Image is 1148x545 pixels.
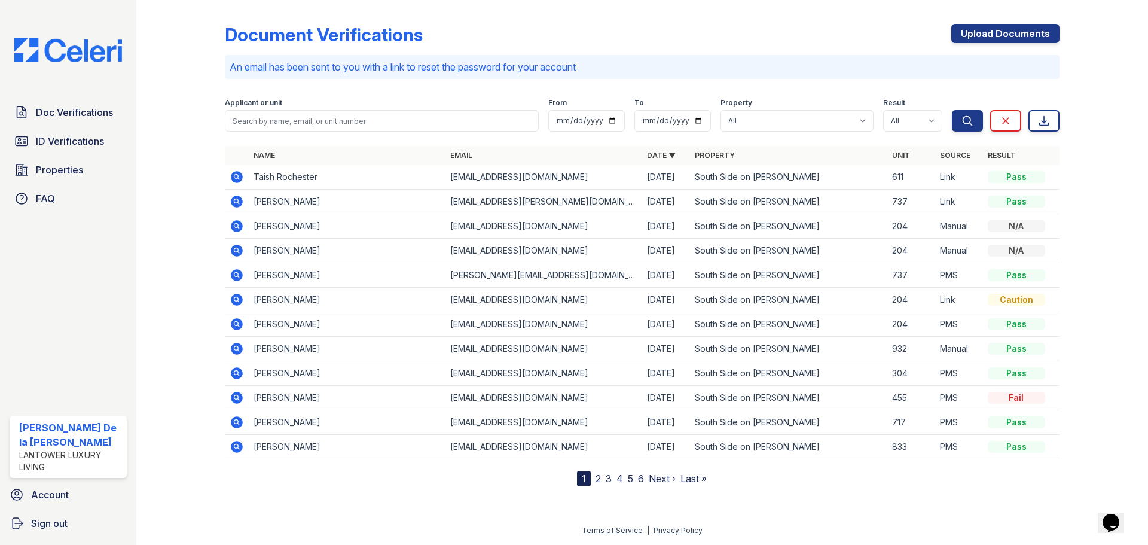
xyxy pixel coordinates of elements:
[642,386,690,410] td: [DATE]
[690,214,887,239] td: South Side on [PERSON_NAME]
[445,288,642,312] td: [EMAIL_ADDRESS][DOMAIN_NAME]
[647,151,676,160] a: Date ▼
[642,337,690,361] td: [DATE]
[887,337,935,361] td: 932
[36,134,104,148] span: ID Verifications
[445,239,642,263] td: [EMAIL_ADDRESS][DOMAIN_NAME]
[988,416,1045,428] div: Pass
[642,165,690,190] td: [DATE]
[19,421,122,449] div: [PERSON_NAME] De la [PERSON_NAME]
[935,165,983,190] td: Link
[445,337,642,361] td: [EMAIL_ADDRESS][DOMAIN_NAME]
[10,158,127,182] a: Properties
[887,386,935,410] td: 455
[887,165,935,190] td: 611
[690,435,887,459] td: South Side on [PERSON_NAME]
[988,343,1045,355] div: Pass
[935,214,983,239] td: Manual
[887,263,935,288] td: 737
[249,288,445,312] td: [PERSON_NAME]
[445,165,642,190] td: [EMAIL_ADDRESS][DOMAIN_NAME]
[445,361,642,386] td: [EMAIL_ADDRESS][DOMAIN_NAME]
[5,483,132,507] a: Account
[225,110,539,132] input: Search by name, email, or unit number
[36,105,113,120] span: Doc Verifications
[883,98,905,108] label: Result
[5,511,132,535] a: Sign out
[642,214,690,239] td: [DATE]
[988,245,1045,257] div: N/A
[887,361,935,386] td: 304
[988,318,1045,330] div: Pass
[935,337,983,361] td: Manual
[887,288,935,312] td: 204
[10,187,127,211] a: FAQ
[988,367,1045,379] div: Pass
[887,435,935,459] td: 833
[887,312,935,337] td: 204
[249,312,445,337] td: [PERSON_NAME]
[642,263,690,288] td: [DATE]
[935,190,983,214] td: Link
[230,60,1055,74] p: An email has been sent to you with a link to reset the password for your account
[988,171,1045,183] div: Pass
[445,410,642,435] td: [EMAIL_ADDRESS][DOMAIN_NAME]
[225,98,282,108] label: Applicant or unit
[642,239,690,263] td: [DATE]
[935,239,983,263] td: Manual
[988,196,1045,208] div: Pass
[450,151,472,160] a: Email
[887,410,935,435] td: 717
[225,24,423,45] div: Document Verifications
[445,263,642,288] td: [PERSON_NAME][EMAIL_ADDRESS][DOMAIN_NAME]
[249,410,445,435] td: [PERSON_NAME]
[642,361,690,386] td: [DATE]
[988,441,1045,453] div: Pass
[249,361,445,386] td: [PERSON_NAME]
[634,98,644,108] label: To
[988,294,1045,306] div: Caution
[445,190,642,214] td: [EMAIL_ADDRESS][PERSON_NAME][DOMAIN_NAME]
[988,151,1016,160] a: Result
[249,214,445,239] td: [PERSON_NAME]
[249,337,445,361] td: [PERSON_NAME]
[548,98,567,108] label: From
[690,288,887,312] td: South Side on [PERSON_NAME]
[690,165,887,190] td: South Side on [PERSON_NAME]
[249,435,445,459] td: [PERSON_NAME]
[628,473,633,485] a: 5
[680,473,707,485] a: Last »
[690,337,887,361] td: South Side on [PERSON_NAME]
[249,190,445,214] td: [PERSON_NAME]
[249,386,445,410] td: [PERSON_NAME]
[445,386,642,410] td: [EMAIL_ADDRESS][DOMAIN_NAME]
[654,526,703,535] a: Privacy Policy
[951,24,1060,43] a: Upload Documents
[19,449,122,473] div: Lantower Luxury Living
[1098,497,1136,533] iframe: chat widget
[887,239,935,263] td: 204
[445,214,642,239] td: [EMAIL_ADDRESS][DOMAIN_NAME]
[31,488,69,502] span: Account
[887,214,935,239] td: 204
[690,263,887,288] td: South Side on [PERSON_NAME]
[695,151,735,160] a: Property
[642,435,690,459] td: [DATE]
[649,473,676,485] a: Next ›
[36,191,55,206] span: FAQ
[690,312,887,337] td: South Side on [PERSON_NAME]
[445,435,642,459] td: [EMAIL_ADDRESS][DOMAIN_NAME]
[616,473,623,485] a: 4
[642,190,690,214] td: [DATE]
[887,190,935,214] td: 737
[988,269,1045,281] div: Pass
[36,163,83,177] span: Properties
[690,239,887,263] td: South Side on [PERSON_NAME]
[642,410,690,435] td: [DATE]
[935,386,983,410] td: PMS
[5,38,132,62] img: CE_Logo_Blue-a8612792a0a2168367f1c8372b55b34899dd931a85d93a1a3d3e32e68fde9ad4.png
[690,386,887,410] td: South Side on [PERSON_NAME]
[642,288,690,312] td: [DATE]
[690,410,887,435] td: South Side on [PERSON_NAME]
